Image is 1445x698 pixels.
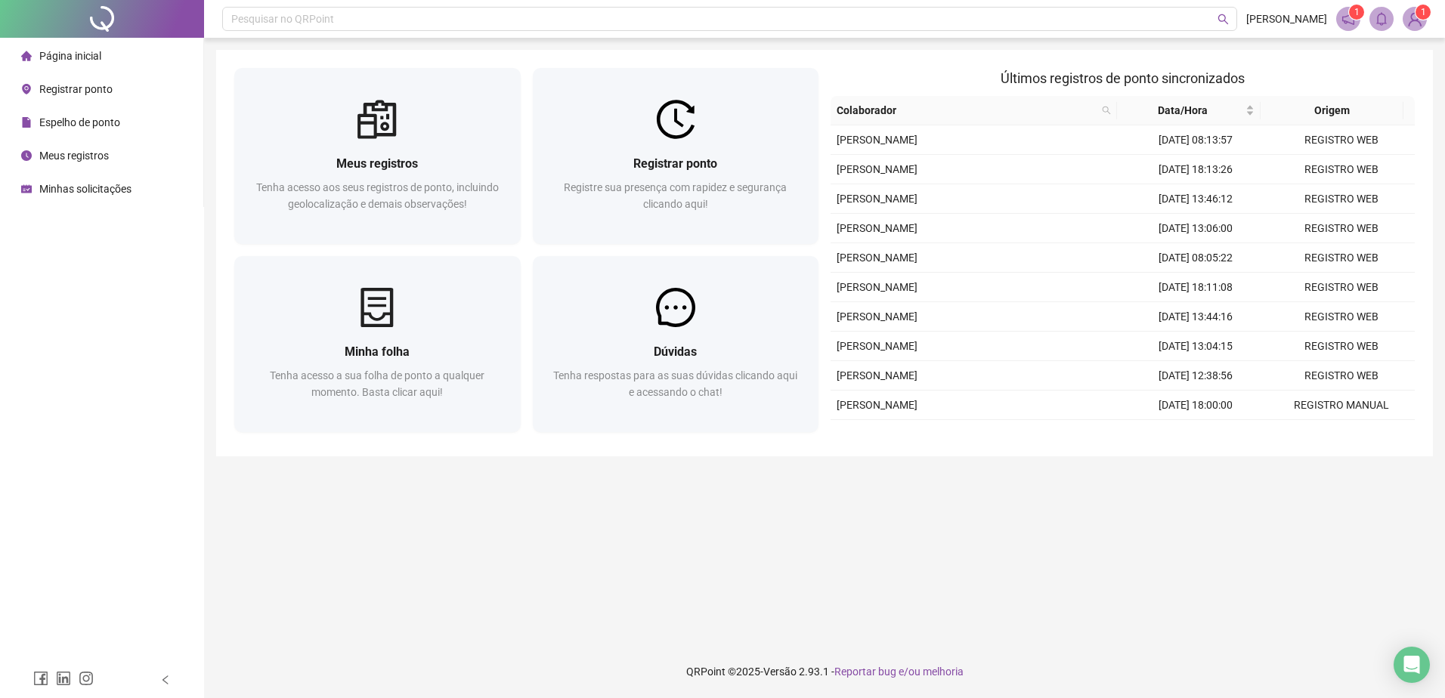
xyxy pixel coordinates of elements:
span: [PERSON_NAME] [837,399,917,411]
span: linkedin [56,671,71,686]
td: [DATE] 08:05:22 [1123,243,1269,273]
span: Colaborador [837,102,1096,119]
sup: 1 [1349,5,1364,20]
span: Data/Hora [1123,102,1242,119]
a: DúvidasTenha respostas para as suas dúvidas clicando aqui e acessando o chat! [533,256,819,432]
span: Página inicial [39,50,101,62]
a: Registrar pontoRegistre sua presença com rapidez e segurança clicando aqui! [533,68,819,244]
span: left [160,675,171,685]
td: REGISTRO WEB [1269,361,1415,391]
span: Tenha acesso aos seus registros de ponto, incluindo geolocalização e demais observações! [256,181,499,210]
span: Espelho de ponto [39,116,120,128]
td: REGISTRO WEB [1269,155,1415,184]
td: REGISTRO WEB [1269,273,1415,302]
td: REGISTRO WEB [1269,184,1415,214]
span: [PERSON_NAME] [837,134,917,146]
span: Reportar bug e/ou melhoria [834,666,964,678]
span: [PERSON_NAME] [1246,11,1327,27]
div: Open Intercom Messenger [1394,647,1430,683]
span: [PERSON_NAME] [837,193,917,205]
sup: Atualize o seu contato no menu Meus Dados [1416,5,1431,20]
span: search [1218,14,1229,25]
span: [PERSON_NAME] [837,369,917,381]
span: 1 [1354,7,1360,17]
span: Tenha respostas para as suas dúvidas clicando aqui e acessando o chat! [553,369,797,398]
td: REGISTRO WEB [1269,214,1415,243]
span: [PERSON_NAME] [837,222,917,234]
span: home [21,51,32,61]
span: notification [1341,12,1355,26]
span: Últimos registros de ponto sincronizados [1001,70,1245,86]
span: Dúvidas [654,344,697,359]
td: REGISTRO WEB [1269,243,1415,273]
td: [DATE] 18:13:26 [1123,155,1269,184]
span: Registrar ponto [39,83,113,95]
span: facebook [33,671,48,686]
span: Meus registros [39,150,109,162]
span: Tenha acesso a sua folha de ponto a qualquer momento. Basta clicar aqui! [270,369,484,398]
td: [DATE] 12:38:56 [1123,361,1269,391]
td: [DATE] 13:46:12 [1123,184,1269,214]
span: environment [21,84,32,94]
span: bell [1375,12,1388,26]
td: REGISTRO MANUAL [1269,420,1415,449]
footer: QRPoint © 2025 - 2.93.1 - [204,645,1445,698]
span: Minhas solicitações [39,183,132,195]
span: file [21,117,32,128]
span: [PERSON_NAME] [837,252,917,264]
td: [DATE] 18:00:00 [1123,391,1269,420]
span: clock-circle [21,150,32,161]
a: Minha folhaTenha acesso a sua folha de ponto a qualquer momento. Basta clicar aqui! [234,256,521,432]
td: [DATE] 13:00:00 [1123,420,1269,449]
span: schedule [21,184,32,194]
th: Origem [1261,96,1404,125]
span: Minha folha [345,344,410,359]
td: REGISTRO MANUAL [1269,391,1415,420]
td: [DATE] 08:13:57 [1123,125,1269,155]
th: Data/Hora [1117,96,1261,125]
td: REGISTRO WEB [1269,332,1415,361]
span: instagram [79,671,94,686]
span: [PERSON_NAME] [837,310,917,323]
span: Registrar ponto [633,156,717,171]
td: REGISTRO WEB [1269,125,1415,155]
span: [PERSON_NAME] [837,281,917,293]
span: [PERSON_NAME] [837,340,917,352]
span: Registre sua presença com rapidez e segurança clicando aqui! [564,181,787,210]
span: Meus registros [336,156,418,171]
span: Versão [763,666,797,678]
span: search [1099,99,1114,122]
span: 1 [1421,7,1426,17]
span: search [1102,106,1111,115]
td: [DATE] 13:04:15 [1123,332,1269,361]
a: Meus registrosTenha acesso aos seus registros de ponto, incluindo geolocalização e demais observa... [234,68,521,244]
span: [PERSON_NAME] [837,163,917,175]
td: [DATE] 13:06:00 [1123,214,1269,243]
img: 89977 [1403,8,1426,30]
td: [DATE] 18:11:08 [1123,273,1269,302]
td: [DATE] 13:44:16 [1123,302,1269,332]
td: REGISTRO WEB [1269,302,1415,332]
